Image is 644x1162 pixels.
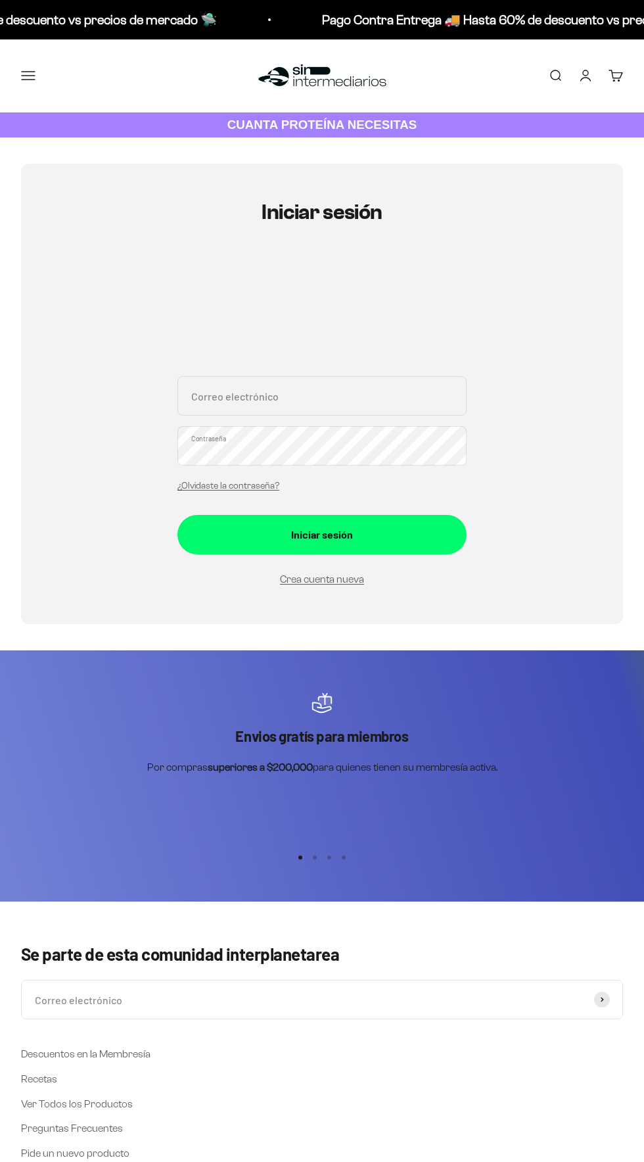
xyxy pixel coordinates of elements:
p: Envios gratís para miembros [147,727,497,746]
a: ¿Olvidaste la contraseña? [177,481,279,491]
a: Recetas [21,1071,57,1088]
iframe: Social Login Buttons [177,262,467,360]
a: Preguntas Frecuentes [21,1120,123,1137]
strong: CUANTA PROTEÍNA NECESITAS [227,118,417,132]
a: Ver Todos los Productos [21,1096,133,1113]
div: Iniciar sesión [204,526,440,543]
strong: superiores a $200,000 [208,762,313,773]
a: Crea cuenta nueva [280,573,364,585]
h1: Iniciar sesión [177,201,467,224]
a: Pide un nuevo producto [21,1145,129,1162]
p: Por compras para quienes tienen su membresía activa. [147,759,497,776]
button: Iniciar sesión [177,515,467,554]
a: Descuentos en la Membresía [21,1046,150,1063]
p: Se parte de esta comunidad interplanetarea [21,944,623,964]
